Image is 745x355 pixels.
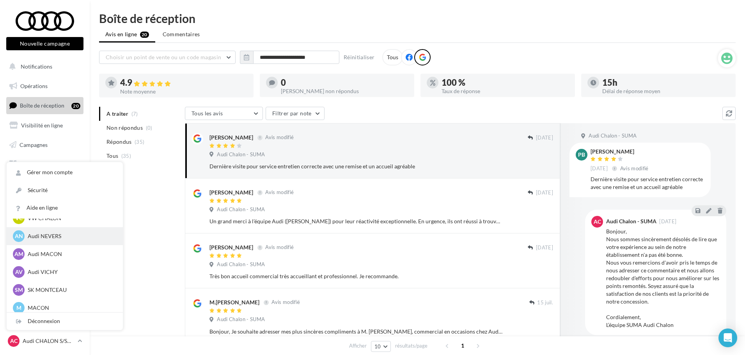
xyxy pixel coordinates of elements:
span: 1 [456,339,469,352]
span: (35) [135,139,144,145]
div: Audi Chalon - SUMA [606,219,656,224]
div: Bonjour, Je souhaite adresser mes plus sincères compliments à M. [PERSON_NAME], commercial en occ... [209,328,502,336]
div: Boîte de réception [99,12,736,24]
button: Choisir un point de vente ou un code magasin [99,51,236,64]
span: Audi Chalon - SUMA [217,206,265,213]
div: Bonjour, Nous sommes sincèrement désolés de lire que votre expérience au sein de notre établissem... [606,228,720,329]
div: 20 [71,103,80,109]
div: [PERSON_NAME] non répondus [281,88,408,94]
div: Déconnexion [7,313,123,330]
p: Audi MACON [28,250,114,258]
span: AC [10,337,18,345]
span: [DATE] [591,165,608,172]
span: Non répondus [106,124,143,132]
div: Dernière visite pour service entretien correcte avec une remise et un accueil agréable [209,162,502,170]
span: Visibilité en ligne [21,122,63,129]
span: Notifications [21,63,52,70]
div: Note moyenne [120,89,247,94]
span: [DATE] [536,189,553,196]
span: Tous les avis [192,110,223,117]
span: AN [15,232,23,240]
a: Sécurité [7,182,123,199]
span: Boîte de réception [20,102,64,109]
span: Avis modifié [271,299,300,306]
a: Aide en ligne [7,199,123,217]
div: 4.9 [120,78,247,87]
span: [DATE] [536,244,553,251]
span: Audi Chalon - SUMA [589,132,637,140]
button: Filtrer par note [266,107,325,120]
span: Avis modifié [265,244,294,251]
a: Médiathèque [5,156,85,172]
span: Tous [106,152,118,160]
div: Dernière visite pour service entretien correcte avec une remise et un accueil agréable [591,175,704,191]
a: Opérations [5,78,85,94]
span: SM [15,286,23,294]
span: Médiathèque [20,161,51,167]
div: Un grand merci à l’équipe Audi ([PERSON_NAME]) pour leur réactivité exceptionnelle. En urgence, i... [209,217,502,225]
span: (35) [121,153,131,159]
div: M.[PERSON_NAME] [209,298,259,306]
span: Commentaires [163,30,200,38]
button: Nouvelle campagne [6,37,83,50]
div: 15h [602,78,729,87]
span: Opérations [20,83,48,89]
p: VW CHALON [28,214,114,222]
p: Audi CHALON S/SAONE [23,337,74,345]
span: Répondus [106,138,132,146]
div: 0 [281,78,408,87]
button: 10 [371,341,391,352]
span: 15 juil. [537,299,553,306]
span: VC [15,214,23,222]
div: [PERSON_NAME] [209,244,253,251]
div: Tous [382,49,403,65]
p: Audi NEVERS [28,232,114,240]
p: MACON [28,304,114,312]
span: [DATE] [659,219,676,224]
a: AC Audi CHALON S/SAONE [6,334,83,348]
a: Visibilité en ligne [5,117,85,134]
a: Campagnes [5,137,85,153]
div: Taux de réponse [442,88,569,94]
span: Avis modifié [620,165,649,171]
span: PB [578,151,585,159]
span: AM [14,250,23,258]
div: [PERSON_NAME] [591,149,650,154]
p: Audi VICHY [28,268,114,276]
span: AV [15,268,23,276]
a: Gérer mon compte [7,164,123,181]
div: Open Intercom Messenger [718,329,737,347]
span: AC [594,218,601,226]
span: Audi Chalon - SUMA [217,151,265,158]
span: (0) [146,125,153,131]
a: PLV et print personnalisable [5,175,85,198]
button: Tous les avis [185,107,263,120]
div: 100 % [442,78,569,87]
span: Audi Chalon - SUMA [217,261,265,268]
div: Très bon accueil commercial très accueillant et professionnel. Je recommande. [209,272,502,280]
span: Audi Chalon - SUMA [217,316,265,323]
span: Campagnes [20,141,48,148]
p: SK MONTCEAU [28,286,114,294]
div: [PERSON_NAME] [209,134,253,141]
span: Avis modifié [265,134,294,141]
button: Réinitialiser [341,53,378,62]
div: [PERSON_NAME] [209,189,253,196]
span: M [16,304,21,312]
a: Boîte de réception20 [5,97,85,114]
span: Afficher [349,342,367,350]
span: Choisir un point de vente ou un code magasin [106,54,221,60]
button: Notifications [5,58,82,75]
span: Avis modifié [265,189,294,196]
span: [DATE] [536,134,553,141]
span: 10 [374,343,381,350]
div: Délai de réponse moyen [602,88,729,94]
span: résultats/page [395,342,427,350]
